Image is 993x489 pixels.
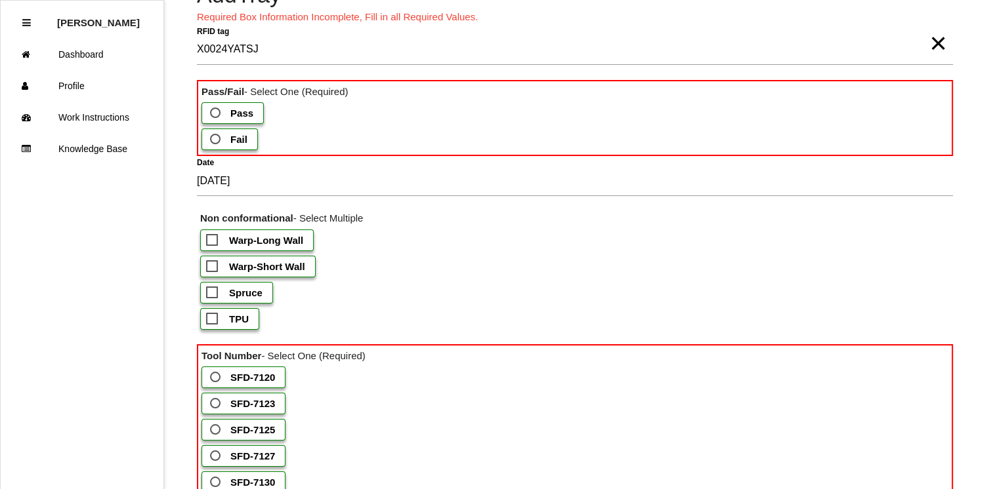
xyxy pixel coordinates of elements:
[1,133,163,165] a: Knowledge Base
[230,372,275,383] b: SFD-7120
[230,108,253,119] b: Pass
[197,35,953,65] input: Required
[1,70,163,102] a: Profile
[230,450,275,461] b: SFD-7127
[198,349,952,364] p: - Select One (Required)
[197,26,229,35] b: RFID tag
[57,7,140,28] p: Dawn Gardner
[929,17,946,43] span: Clear Input
[230,134,247,145] b: Fail
[198,85,952,100] p: - Select One (Required)
[229,235,303,246] b: Warp-Long Wall
[1,102,163,133] a: Work Instructions
[229,313,249,324] b: TPU
[230,398,275,409] b: SFD-7123
[229,287,263,298] b: Spruce
[197,158,214,167] b: Date
[201,350,261,361] b: Tool Number
[230,477,275,488] b: SFD-7130
[201,86,244,97] b: Pass/Fail
[1,39,163,70] a: Dashboard
[197,211,953,226] p: - Select Multiple
[230,424,275,435] b: SFD-7125
[197,10,953,25] p: Required Box Information Incomplete, Fill in all Required Values.
[200,212,293,224] b: Non conformational
[229,261,305,272] b: Warp-Short Wall
[22,7,31,39] div: Close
